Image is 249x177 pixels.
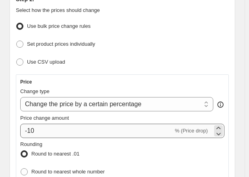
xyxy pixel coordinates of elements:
span: % (Price drop) [175,128,208,134]
span: Round to nearest whole number [31,169,105,175]
h3: Price [20,79,32,85]
span: Rounding [20,141,42,147]
span: Round to nearest .01 [31,151,79,157]
span: Set product prices individually [27,41,95,47]
span: Use CSV upload [27,59,65,65]
input: -15 [20,124,173,138]
span: Change type [20,88,50,94]
div: help [216,101,224,109]
span: Price change amount [20,115,69,121]
p: Select how the prices should change [16,6,229,14]
span: Use bulk price change rules [27,23,90,29]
